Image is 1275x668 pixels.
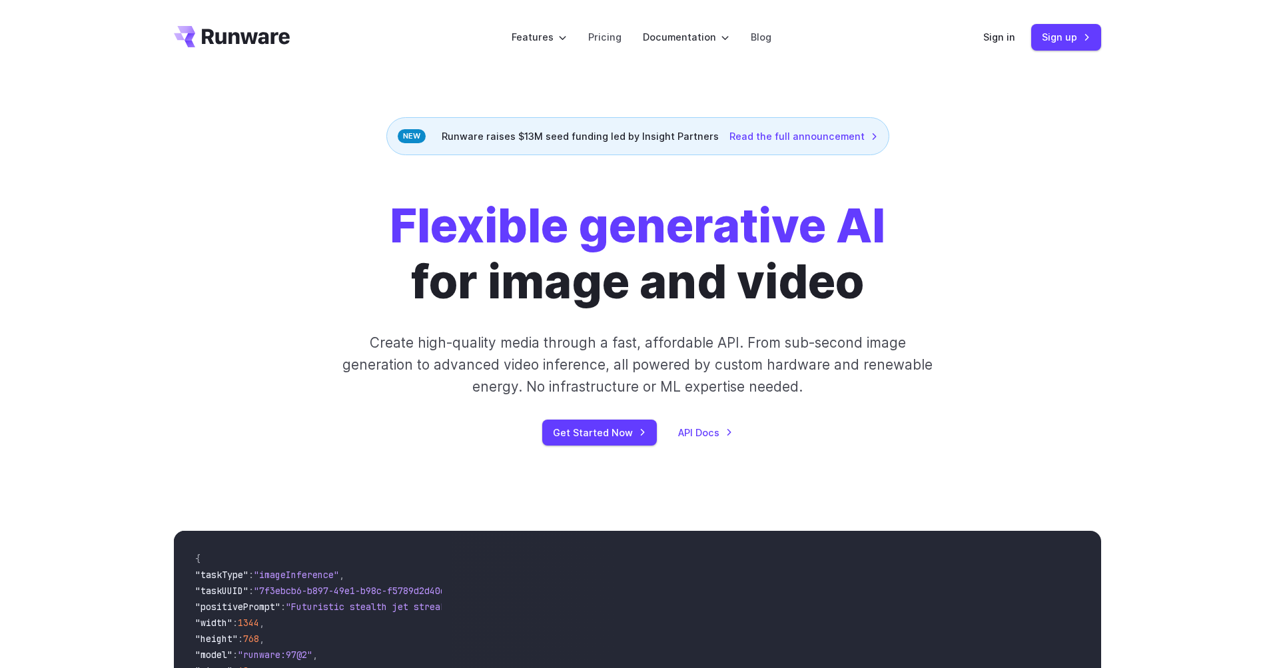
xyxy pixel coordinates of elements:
a: Pricing [588,29,622,45]
span: , [259,633,264,645]
span: : [238,633,243,645]
span: "positivePrompt" [195,601,280,613]
span: "imageInference" [254,569,339,581]
span: , [259,617,264,629]
span: , [339,569,344,581]
label: Documentation [643,29,729,45]
span: "taskType" [195,569,248,581]
span: : [280,601,286,613]
span: "taskUUID" [195,585,248,597]
a: Read the full announcement [729,129,878,144]
span: : [248,585,254,597]
span: "model" [195,649,232,661]
span: "7f3ebcb6-b897-49e1-b98c-f5789d2d40d7" [254,585,456,597]
a: Sign up [1031,24,1101,50]
label: Features [512,29,567,45]
span: 768 [243,633,259,645]
p: Create high-quality media through a fast, affordable API. From sub-second image generation to adv... [341,332,935,398]
span: "runware:97@2" [238,649,312,661]
span: , [312,649,318,661]
span: "height" [195,633,238,645]
h1: for image and video [390,198,885,310]
span: "width" [195,617,232,629]
span: : [248,569,254,581]
span: : [232,649,238,661]
a: Sign in [983,29,1015,45]
span: : [232,617,238,629]
div: Runware raises $13M seed funding led by Insight Partners [386,117,889,155]
span: { [195,553,201,565]
a: Get Started Now [542,420,657,446]
strong: Flexible generative AI [390,197,885,254]
span: "Futuristic stealth jet streaking through a neon-lit cityscape with glowing purple exhaust" [286,601,771,613]
span: 1344 [238,617,259,629]
a: Go to / [174,26,290,47]
a: Blog [751,29,771,45]
a: API Docs [678,425,733,440]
